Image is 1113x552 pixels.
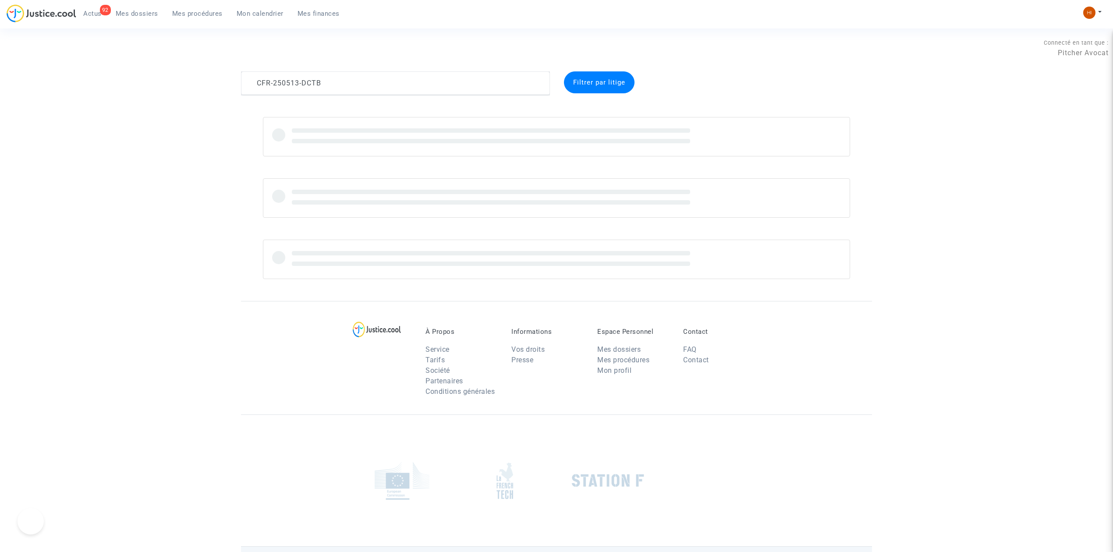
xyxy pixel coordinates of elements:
[683,356,709,364] a: Contact
[116,10,158,18] span: Mes dossiers
[172,10,223,18] span: Mes procédures
[237,10,284,18] span: Mon calendrier
[683,345,697,354] a: FAQ
[76,7,109,20] a: 92Actus
[353,322,401,337] img: logo-lg.svg
[425,366,450,375] a: Société
[597,328,670,336] p: Espace Personnel
[1044,39,1109,46] span: Connecté en tant que :
[425,328,498,336] p: À Propos
[425,345,450,354] a: Service
[230,7,291,20] a: Mon calendrier
[597,356,649,364] a: Mes procédures
[683,328,756,336] p: Contact
[511,356,533,364] a: Presse
[425,377,463,385] a: Partenaires
[425,387,495,396] a: Conditions générales
[7,4,76,22] img: jc-logo.svg
[83,10,102,18] span: Actus
[597,366,631,375] a: Mon profil
[597,345,641,354] a: Mes dossiers
[425,356,445,364] a: Tarifs
[572,474,644,487] img: stationf.png
[100,5,111,15] div: 92
[573,78,625,86] span: Filtrer par litige
[291,7,347,20] a: Mes finances
[375,462,429,500] img: europe_commision.png
[1083,7,1095,19] img: fc99b196863ffcca57bb8fe2645aafd9
[511,328,584,336] p: Informations
[165,7,230,20] a: Mes procédures
[109,7,165,20] a: Mes dossiers
[496,462,513,499] img: french_tech.png
[298,10,340,18] span: Mes finances
[511,345,545,354] a: Vos droits
[18,508,44,534] iframe: Help Scout Beacon - Open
